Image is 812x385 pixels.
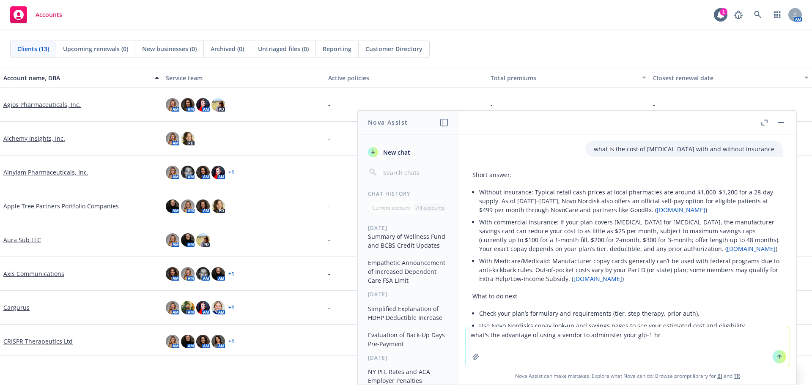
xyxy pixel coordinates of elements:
button: Empathetic Announcement of Increased Dependent Care FSA Limit [365,256,452,287]
div: Total premiums [491,74,637,82]
span: - [328,100,330,109]
img: photo [196,335,210,348]
span: Customer Directory [365,44,422,53]
span: - [328,235,330,244]
img: photo [166,335,179,348]
a: TR [734,372,740,380]
img: photo [196,166,210,179]
a: Cargurus [3,303,30,312]
span: New chat [381,148,410,157]
button: Closest renewal date [650,68,812,88]
div: Service team [166,74,321,82]
button: Summary of Wellness Fund and BCBS Credit Updates [365,229,452,252]
div: Active policies [328,74,484,82]
span: - [328,168,330,177]
button: Total premiums [487,68,650,88]
img: photo [166,199,179,213]
a: [DOMAIN_NAME] [727,245,776,253]
span: - [328,337,330,346]
span: Archived (0) [211,44,244,53]
a: Accounts [7,3,66,27]
img: photo [196,233,210,247]
a: Switch app [769,6,786,23]
button: Active policies [325,68,487,88]
img: photo [211,335,225,348]
img: photo [166,301,179,314]
div: Chat History [358,190,459,197]
a: [DOMAIN_NAME] [573,275,622,283]
div: [DATE] [358,224,459,232]
span: Accounts [36,11,62,18]
img: photo [181,301,195,314]
div: 1 [720,8,727,16]
a: Agios Pharmaceuticals, Inc. [3,100,81,109]
span: - [328,269,330,278]
span: Nova Assist can make mistakes. Explore what Nova can do: Browse prompt library for and [462,367,793,385]
img: photo [181,335,195,348]
div: Closest renewal date [653,74,799,82]
span: - [328,202,330,210]
span: New businesses (0) [142,44,197,53]
span: - [653,100,655,109]
a: + 1 [228,271,234,276]
img: photo [181,233,195,247]
a: Search [749,6,766,23]
img: photo [196,98,210,112]
li: With Medicare/Medicaid: Manufacturer copay cards generally can’t be used with federal programs du... [479,255,783,285]
div: [DATE] [358,291,459,298]
img: photo [181,166,195,179]
div: Account name, DBA [3,74,150,82]
span: - [328,303,330,312]
img: photo [196,301,210,314]
button: Simplified Explanation of HDHP Deductible Increase [365,302,452,325]
img: photo [211,166,225,179]
div: [DATE] [358,354,459,361]
img: photo [166,166,179,179]
span: Upcoming renewals (0) [63,44,128,53]
a: CRISPR Therapeutics Ltd [3,337,73,346]
img: photo [181,132,195,145]
a: [DOMAIN_NAME] [657,206,705,214]
img: photo [211,199,225,213]
p: what is the cost of [MEDICAL_DATA] with and without insurance [594,145,774,153]
input: Search chats [381,167,449,178]
a: + 1 [228,170,234,175]
img: photo [166,132,179,145]
a: Aura Sub LLC [3,235,41,244]
a: Axis Communications [3,269,64,278]
span: - [491,100,493,109]
a: + 1 [228,305,234,310]
button: Evaluation of Back-Up Days Pre-Payment [365,328,452,351]
span: Reporting [323,44,351,53]
img: photo [166,233,179,247]
img: photo [181,267,195,281]
img: photo [166,267,179,281]
img: photo [211,98,225,112]
li: Use Novo Nordisk’s copay look‑up and savings pages to see your estimated cost and eligibility. ( ) [479,319,783,341]
a: + 1 [228,339,234,344]
span: Clients (13) [17,44,49,53]
span: Untriaged files (0) [258,44,309,53]
a: Alchemy Insights, Inc. [3,134,65,143]
img: photo [181,199,195,213]
span: - [328,134,330,143]
p: What to do next [472,292,783,300]
img: photo [211,301,225,314]
li: Check your plan’s formulary and requirements (tier, step therapy, prior auth). [479,307,783,319]
img: photo [181,98,195,112]
p: All accounts [416,204,444,211]
li: Without insurance: Typical retail cash prices at local pharmacies are around $1,000–$1,200 for a ... [479,186,783,216]
img: photo [196,267,210,281]
a: Apple Tree Partners Portfolio Companies [3,202,119,210]
textarea: what's the advantage of using a vendor to administer your glp-1 hrs [466,327,790,367]
h1: Nova Assist [368,118,408,127]
a: Report a Bug [730,6,747,23]
p: Current account [372,204,410,211]
img: photo [196,199,210,213]
a: Alnylam Pharmaceuticals, Inc. [3,168,88,177]
li: With commercial insurance: If your plan covers [MEDICAL_DATA] for [MEDICAL_DATA], the manufacture... [479,216,783,255]
img: photo [211,267,225,281]
img: photo [166,98,179,112]
button: Service team [162,68,325,88]
a: BI [717,372,722,380]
